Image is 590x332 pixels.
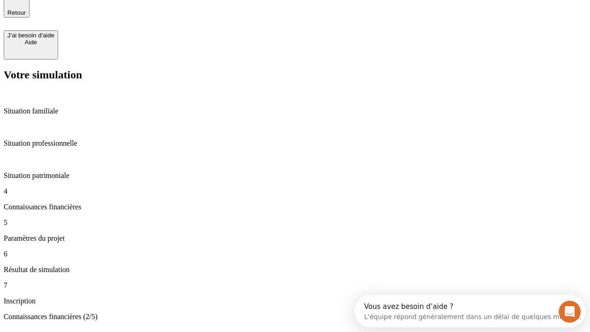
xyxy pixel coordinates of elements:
p: Situation patrimoniale [4,172,586,180]
div: J’ai besoin d'aide [7,32,54,39]
p: Situation familiale [4,107,586,115]
p: Situation professionnelle [4,139,586,148]
iframe: Intercom live chat [559,301,581,323]
p: 7 [4,281,586,290]
p: 5 [4,219,586,227]
div: Ouvrir le Messenger Intercom [4,4,254,29]
div: Aide [7,39,54,46]
p: Résultat de simulation [4,266,586,274]
div: Vous avez besoin d’aide ? [10,8,227,15]
p: Connaissances financières [4,203,586,211]
p: 4 [4,187,586,196]
p: Inscription [4,297,586,305]
p: Connaissances financières (2/5) [4,313,586,321]
button: J’ai besoin d'aideAide [4,30,58,59]
iframe: Intercom live chat discovery launcher [354,295,585,327]
p: Paramètres du projet [4,234,586,243]
h2: Votre simulation [4,69,586,81]
span: Retour [7,9,26,16]
div: L’équipe répond généralement dans un délai de quelques minutes. [10,15,227,25]
p: 6 [4,250,586,258]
